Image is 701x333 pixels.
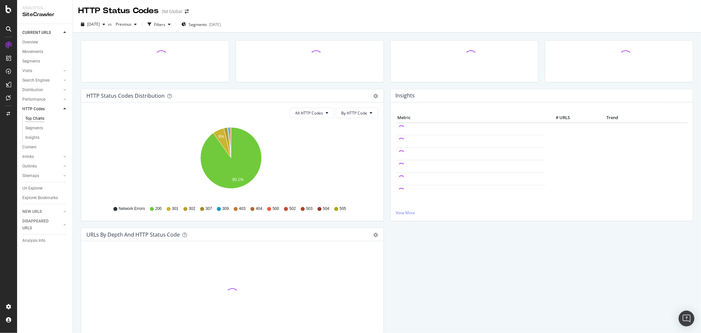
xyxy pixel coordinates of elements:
h4: Insights [396,91,415,100]
a: NEW URLS [22,208,61,215]
div: NEW URLS [22,208,42,215]
a: CURRENT URLS [22,29,61,36]
div: CURRENT URLS [22,29,51,36]
button: Filters [145,19,173,30]
a: Movements [22,48,68,55]
span: 403 [239,206,245,212]
div: Top Charts [25,115,44,122]
a: Explorer Bookmarks [22,194,68,201]
span: 309 [222,206,229,212]
div: [DATE] [209,22,221,27]
div: Analysis Info [22,237,45,244]
span: 500 [272,206,279,212]
a: Distribution [22,87,61,93]
div: Analytics [22,5,67,11]
th: Trend [572,113,653,123]
div: Distribution [22,87,43,93]
a: Segments [25,125,68,132]
a: Content [22,144,68,151]
div: HTTP Status Codes Distribution [86,92,165,99]
span: 200 [155,206,162,212]
th: Metric [396,113,546,123]
div: Url Explorer [22,185,43,192]
text: 6% [219,134,224,139]
span: 502 [289,206,296,212]
span: By HTTP Code [341,110,367,116]
span: 503 [306,206,313,212]
span: 307 [205,206,212,212]
span: 504 [323,206,329,212]
div: arrow-right-arrow-left [185,9,189,14]
div: Inlinks [22,153,34,160]
div: Segments [25,125,43,132]
a: View More [396,210,688,216]
button: [DATE] [78,19,108,30]
a: Performance [22,96,61,103]
div: DISAPPEARED URLS [22,218,56,232]
text: 90.1% [232,177,244,182]
a: Overview [22,39,68,46]
span: vs [108,21,113,27]
a: Url Explorer [22,185,68,192]
div: URLs by Depth and HTTP Status Code [86,231,180,238]
div: SiteCrawler [22,11,67,18]
div: Segments [22,58,40,65]
span: 302 [189,206,195,212]
button: By HTTP Code [336,108,378,118]
span: 2025 Aug. 24th [87,21,100,27]
div: Explorer Bookmarks [22,194,58,201]
div: Insights [25,134,39,141]
button: Previous [113,19,139,30]
div: Performance [22,96,45,103]
button: Segments[DATE] [179,19,223,30]
span: All HTTP Codes [295,110,323,116]
span: 404 [256,206,262,212]
span: Previous [113,21,131,27]
div: HTTP Codes [22,106,45,113]
a: Segments [22,58,68,65]
a: Inlinks [22,153,61,160]
a: Analysis Info [22,237,68,244]
span: 505 [339,206,346,212]
a: Search Engines [22,77,61,84]
a: Sitemaps [22,172,61,179]
a: Insights [25,134,68,141]
span: 301 [172,206,178,212]
a: Visits [22,67,61,74]
div: Open Intercom Messenger [679,311,694,326]
div: HTTP Status Codes [78,5,159,16]
svg: A chart. [86,123,375,200]
div: Visits [22,67,32,74]
div: gear [374,233,378,237]
a: Outlinks [22,163,61,170]
div: Outlinks [22,163,37,170]
span: Segments [189,22,207,27]
div: 3M Global [161,8,182,15]
a: HTTP Codes [22,106,61,113]
a: DISAPPEARED URLS [22,218,61,232]
th: # URLS [545,113,572,123]
div: Content [22,144,36,151]
div: Search Engines [22,77,50,84]
div: Sitemaps [22,172,39,179]
button: All HTTP Codes [290,108,334,118]
div: Movements [22,48,43,55]
div: Filters [154,22,165,27]
span: Network Errors [119,206,145,212]
div: gear [374,94,378,98]
div: Overview [22,39,38,46]
a: Top Charts [25,115,68,122]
